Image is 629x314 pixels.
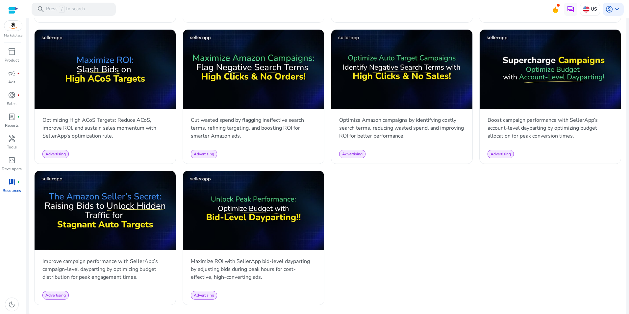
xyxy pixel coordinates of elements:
[42,257,168,281] p: Improve campaign performance with SellerApp’s campaign-level dayparting by optimizing budget dist...
[46,6,85,13] p: Press to search
[183,30,324,109] img: sddefault.jpg
[342,151,363,157] span: Advertising
[491,151,511,157] span: Advertising
[339,116,465,140] p: Optimize Amazon campaigns by identifying costly search terms, reducing wasted spend, and improvin...
[8,301,16,308] span: dark_mode
[35,30,176,109] img: sddefault.jpg
[191,257,316,281] p: Maximize ROI with SellerApp bid-level dayparting by adjusting bids during peak hours for cost-eff...
[45,151,66,157] span: Advertising
[583,6,590,13] img: us.svg
[17,116,20,118] span: fiber_manual_record
[480,30,621,109] img: sddefault.jpg
[194,151,214,157] span: Advertising
[331,30,472,109] img: sddefault.jpg
[183,171,324,250] img: sddefault.jpg
[8,156,16,164] span: code_blocks
[3,188,21,194] p: Resources
[194,293,214,298] span: Advertising
[8,69,16,77] span: campaign
[45,293,66,298] span: Advertising
[59,6,65,13] span: /
[591,3,597,15] p: US
[8,178,16,186] span: book_4
[4,21,22,31] img: amazon.svg
[5,57,19,63] p: Product
[2,166,22,172] p: Developers
[17,181,20,183] span: fiber_manual_record
[8,48,16,56] span: inventory_2
[7,101,16,107] p: Sales
[605,5,613,13] span: account_circle
[17,72,20,75] span: fiber_manual_record
[17,94,20,96] span: fiber_manual_record
[488,116,613,140] p: Boost campaign performance with SellerApp’s account-level dayparting by optimizing budget allocat...
[4,33,22,38] p: Marketplace
[37,5,45,13] span: search
[35,171,176,250] img: sddefault.jpg
[8,79,15,85] p: Ads
[8,113,16,121] span: lab_profile
[8,91,16,99] span: donut_small
[8,135,16,143] span: handyman
[7,144,17,150] p: Tools
[5,122,19,128] p: Reports
[191,116,316,140] p: Cut wasted spend by flagging ineffective search terms, refining targeting, and boosting ROI for s...
[613,5,621,13] span: keyboard_arrow_down
[42,116,168,140] p: Optimizing High ACoS Targets: Reduce ACoS, improve ROI, and sustain sales momentum with SellerApp...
